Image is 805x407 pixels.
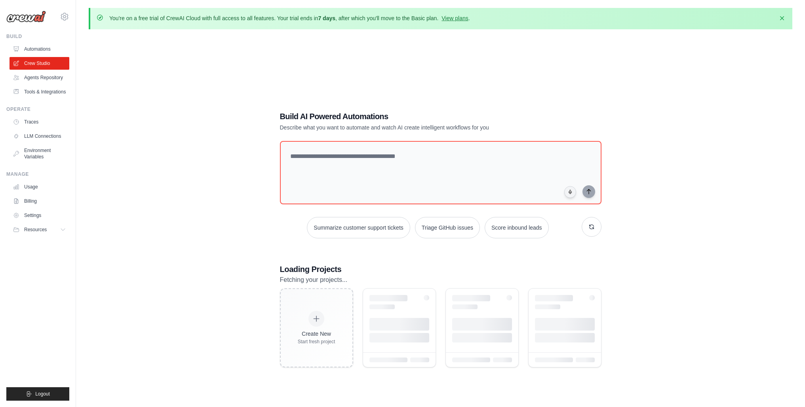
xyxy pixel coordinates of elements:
[298,330,335,338] div: Create New
[24,226,47,233] span: Resources
[318,15,335,21] strong: 7 days
[280,275,601,285] p: Fetching your projects...
[35,391,50,397] span: Logout
[298,339,335,345] div: Start fresh project
[10,130,69,143] a: LLM Connections
[10,43,69,55] a: Automations
[415,217,480,238] button: Triage GitHub issues
[280,111,546,122] h1: Build AI Powered Automations
[6,171,69,177] div: Manage
[442,15,468,21] a: View plans
[10,71,69,84] a: Agents Repository
[485,217,549,238] button: Score inbound leads
[6,387,69,401] button: Logout
[10,57,69,70] a: Crew Studio
[10,223,69,236] button: Resources
[582,217,601,237] button: Get new suggestions
[10,116,69,128] a: Traces
[307,217,410,238] button: Summarize customer support tickets
[109,14,470,22] p: You're on a free trial of CrewAI Cloud with full access to all features. Your trial ends in , aft...
[10,195,69,207] a: Billing
[280,264,601,275] h3: Loading Projects
[10,144,69,163] a: Environment Variables
[10,181,69,193] a: Usage
[6,106,69,112] div: Operate
[6,33,69,40] div: Build
[564,186,576,198] button: Click to speak your automation idea
[280,124,546,131] p: Describe what you want to automate and watch AI create intelligent workflows for you
[6,11,46,23] img: Logo
[10,209,69,222] a: Settings
[10,86,69,98] a: Tools & Integrations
